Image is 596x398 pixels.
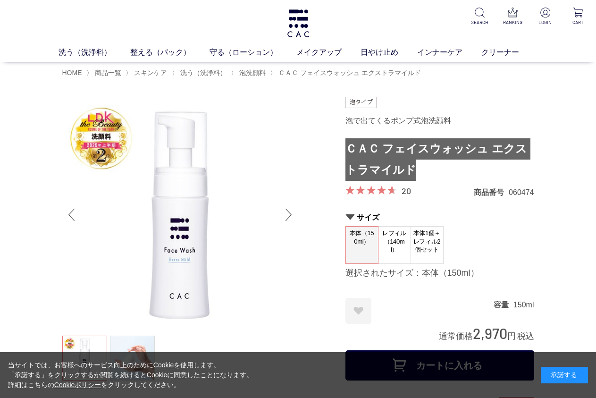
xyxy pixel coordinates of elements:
a: 泡洗顔料 [237,69,266,76]
a: LOGIN [535,8,555,26]
div: 選択されたサイズ：本体（150ml） [345,268,534,279]
button: カートに入れる [345,350,534,381]
p: CART [568,19,588,26]
a: Cookieポリシー [54,381,101,389]
span: 商品一覧 [95,69,121,76]
span: 泡洗顔料 [239,69,266,76]
a: ＣＡＣ フェイスウォッシュ エクストラマイルド [277,69,421,76]
div: 承諾する [541,367,588,383]
div: Next slide [279,196,298,234]
span: 本体（150ml） [346,227,378,254]
a: インナーケア [417,47,481,58]
div: Previous slide [62,196,81,234]
span: 税込 [517,331,534,341]
img: ＣＡＣ フェイスウォッシュ エクストラマイルド 本体（150ml） [62,97,298,333]
span: 本体1個＋レフィル2個セット [411,227,443,256]
a: 整える（パック） [130,47,210,58]
a: お気に入りに登録する [345,298,371,324]
dd: 060474 [509,187,534,197]
a: 商品一覧 [93,69,121,76]
span: 通常価格 [439,331,473,341]
img: logo [286,9,311,37]
a: スキンケア [132,69,167,76]
span: スキンケア [134,69,167,76]
dt: 商品番号 [474,187,509,197]
div: 当サイトでは、お客様へのサービス向上のためにCookieを使用します。 「承諾する」をクリックするか閲覧を続けるとCookieに同意したことになります。 詳細はこちらの をクリックしてください。 [8,360,253,390]
a: HOME [62,69,82,76]
span: レフィル（140ml） [378,227,411,256]
a: 日やけ止め [361,47,417,58]
dt: 容量 [494,300,513,310]
h1: ＣＡＣ フェイスウォッシュ エクストラマイルド [345,138,534,181]
a: 洗う（洗浄料） [59,47,130,58]
a: RANKING [502,8,523,26]
a: CART [568,8,588,26]
li: 〉 [270,68,423,77]
a: 20 [402,186,411,196]
li: 〉 [86,68,124,77]
span: ＣＡＣ フェイスウォッシュ エクストラマイルド [278,69,421,76]
a: メイクアップ [296,47,361,58]
img: 泡タイプ [345,97,377,108]
a: 洗う（洗浄料） [178,69,227,76]
span: 2,970 [473,324,507,342]
div: 泡で出てくるポンプ式泡洗顔料 [345,113,534,129]
span: 洗う（洗浄料） [180,69,227,76]
a: 守る（ローション） [210,47,296,58]
p: SEARCH [469,19,490,26]
li: 〉 [231,68,268,77]
span: 円 [507,331,516,341]
li: 〉 [126,68,169,77]
p: LOGIN [535,19,555,26]
li: 〉 [172,68,229,77]
h2: サイズ [345,212,534,222]
a: クリーナー [481,47,538,58]
p: RANKING [502,19,523,26]
a: SEARCH [469,8,490,26]
dd: 150ml [513,300,534,310]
